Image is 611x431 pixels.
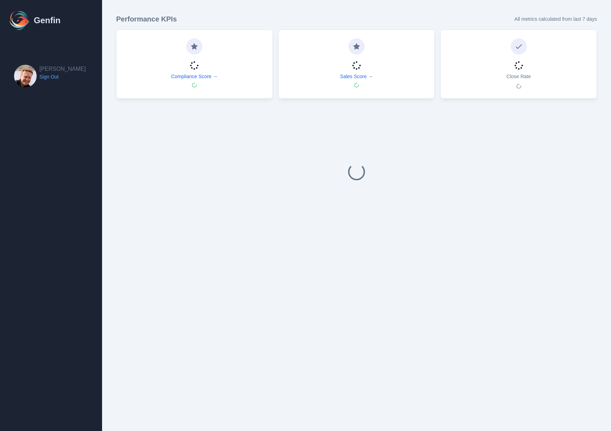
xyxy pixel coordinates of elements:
[515,15,597,23] p: All metrics calculated from last 7 days
[34,15,61,26] h1: Genfin
[506,73,531,80] p: Close Rate
[8,9,31,32] img: Logo
[39,73,86,80] a: Sign Out
[171,73,218,80] a: Compliance Score →
[116,14,177,24] h3: Performance KPIs
[340,73,373,80] a: Sales Score →
[14,65,37,87] img: Brian Dunagan
[39,65,86,73] h2: [PERSON_NAME]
